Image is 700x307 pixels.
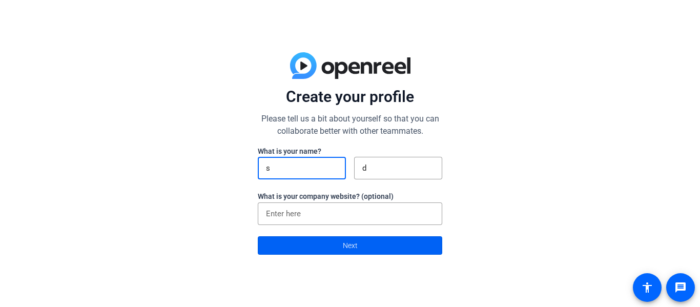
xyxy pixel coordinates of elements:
[266,208,434,220] input: Enter here
[258,87,442,107] p: Create your profile
[258,236,442,255] button: Next
[258,147,321,155] label: What is your name?
[266,162,338,174] input: First Name
[258,113,442,137] p: Please tell us a bit about yourself so that you can collaborate better with other teammates.
[674,281,687,294] mat-icon: message
[290,52,410,79] img: blue-gradient.svg
[258,192,394,200] label: What is your company website? (optional)
[641,281,653,294] mat-icon: accessibility
[343,236,358,255] span: Next
[362,162,434,174] input: Last Name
